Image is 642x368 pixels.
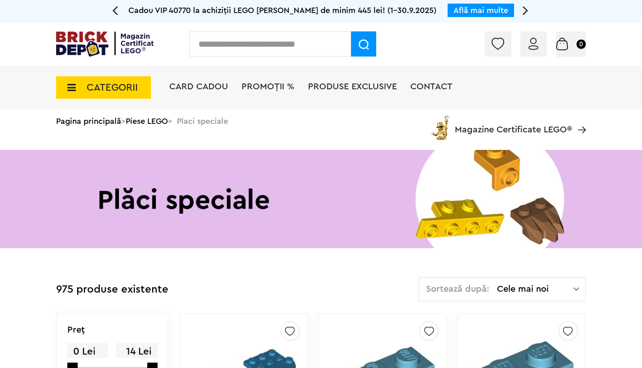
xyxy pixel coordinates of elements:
a: Află mai multe [453,6,508,14]
span: CATEGORII [87,83,138,92]
a: PROMOȚII % [242,82,295,91]
span: Cadou VIP 40770 la achiziții LEGO [PERSON_NAME] de minim 445 lei! (1-30.9.2025) [128,6,436,14]
a: Produse exclusive [308,82,397,91]
span: Magazine Certificate LEGO® [455,114,572,134]
p: Preţ [67,325,85,334]
small: 0 [576,39,586,49]
span: 0 Lei [67,343,108,360]
span: Cele mai noi [497,285,573,294]
a: Contact [410,82,453,91]
a: Magazine Certificate LEGO® [572,114,586,123]
span: 14 Lei [116,343,157,360]
a: Card Cadou [169,82,228,91]
div: 975 produse existente [56,277,168,302]
span: Sortează după: [426,285,489,294]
